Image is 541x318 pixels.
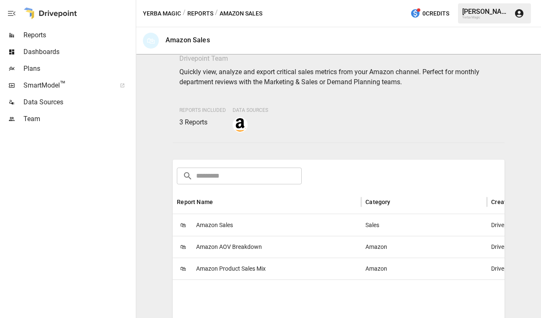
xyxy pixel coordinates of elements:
[166,36,210,44] div: Amazon Sales
[179,54,498,64] p: Drivepoint Team
[361,236,487,258] div: Amazon
[462,8,509,16] div: [PERSON_NAME]
[23,30,134,40] span: Reports
[183,8,186,19] div: /
[196,258,266,279] span: Amazon Product Sales Mix
[196,236,262,258] span: Amazon AOV Breakdown
[143,33,159,49] div: 🛍
[361,258,487,279] div: Amazon
[60,79,66,90] span: ™
[177,199,213,205] div: Report Name
[422,8,449,19] span: 0 Credits
[177,262,189,275] span: 🛍
[407,6,453,21] button: 0Credits
[233,107,268,113] span: Data Sources
[23,80,111,90] span: SmartModel
[187,8,213,19] button: Reports
[491,199,521,205] div: Created By
[196,215,233,236] span: Amazon Sales
[233,118,247,132] img: amazon
[143,8,181,19] button: Yerba Magic
[177,219,189,231] span: 🛍
[179,67,498,87] p: Quickly view, analyze and export critical sales metrics from your Amazon channel. Perfect for mon...
[391,196,403,208] button: Sort
[177,240,189,253] span: 🛍
[365,199,390,205] div: Category
[23,47,134,57] span: Dashboards
[214,196,225,208] button: Sort
[179,107,226,113] span: Reports Included
[462,16,509,19] div: Yerba Magic
[179,117,226,127] p: 3 Reports
[215,8,218,19] div: /
[23,114,134,124] span: Team
[361,214,487,236] div: Sales
[23,64,134,74] span: Plans
[23,97,134,107] span: Data Sources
